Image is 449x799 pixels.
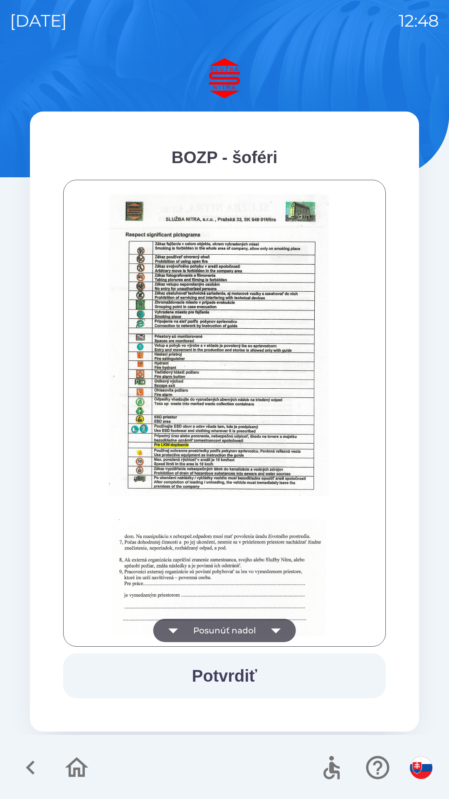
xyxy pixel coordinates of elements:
p: [DATE] [10,8,67,33]
p: 12:48 [399,8,439,33]
div: BOZP - šoféri [63,145,386,170]
button: Posunúť nadol [153,619,296,642]
img: sk flag [410,757,432,779]
button: Potvrdiť [63,653,386,698]
img: Logo [30,58,419,98]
